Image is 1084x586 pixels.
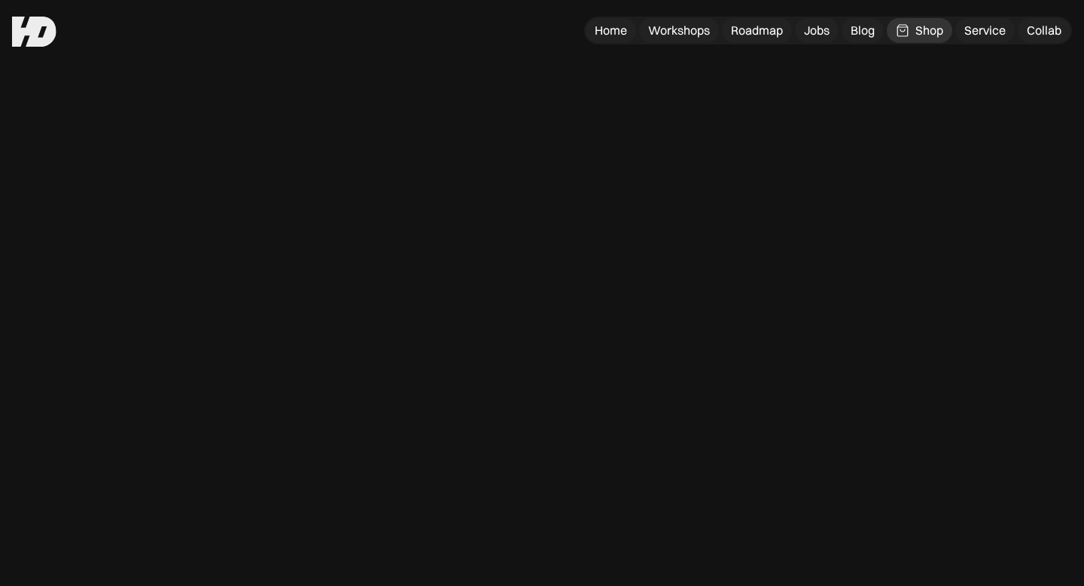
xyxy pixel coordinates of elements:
div: Shop [915,23,943,38]
div: Service [964,23,1006,38]
div: Home [595,23,627,38]
a: Service [955,18,1015,43]
div: Collab [1027,23,1061,38]
a: Blog [842,18,884,43]
a: Home [586,18,636,43]
div: Blog [851,23,875,38]
div: Workshops [648,23,710,38]
a: Shop [887,18,952,43]
a: Jobs [795,18,839,43]
div: Roadmap [731,23,783,38]
div: Jobs [804,23,830,38]
a: Roadmap [722,18,792,43]
a: Collab [1018,18,1070,43]
a: Workshops [639,18,719,43]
